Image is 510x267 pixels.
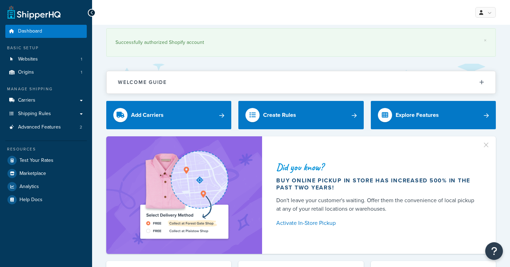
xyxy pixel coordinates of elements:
h2: Welcome Guide [118,80,167,85]
a: Help Docs [5,193,87,206]
a: Dashboard [5,25,87,38]
a: Explore Features [371,101,496,129]
div: Resources [5,146,87,152]
div: Create Rules [263,110,296,120]
span: Analytics [19,184,39,190]
div: Basic Setup [5,45,87,51]
span: Marketplace [19,171,46,177]
a: Add Carriers [106,101,231,129]
span: Advanced Features [18,124,61,130]
a: Activate In-Store Pickup [276,218,479,228]
a: Advanced Features2 [5,121,87,134]
span: Test Your Rates [19,158,53,164]
span: 1 [81,56,82,62]
a: Analytics [5,180,87,193]
a: Websites1 [5,53,87,66]
div: Successfully authorized Shopify account [115,38,487,47]
span: Dashboard [18,28,42,34]
div: Add Carriers [131,110,164,120]
div: Don't leave your customer's waiting. Offer them the convenience of local pickup at any of your re... [276,196,479,213]
span: Websites [18,56,38,62]
span: 1 [81,69,82,75]
div: Explore Features [396,110,439,120]
span: 2 [80,124,82,130]
div: Did you know? [276,162,479,172]
button: Welcome Guide [107,71,495,93]
span: Help Docs [19,197,42,203]
a: Origins1 [5,66,87,79]
img: ad-shirt-map-b0359fc47e01cab431d101c4b569394f6a03f54285957d908178d52f29eb9668.png [120,147,248,243]
li: Advanced Features [5,121,87,134]
a: Test Your Rates [5,154,87,167]
a: × [484,38,487,43]
a: Create Rules [238,101,363,129]
button: Open Resource Center [485,242,503,260]
a: Carriers [5,94,87,107]
span: Origins [18,69,34,75]
div: Buy online pickup in store has increased 500% in the past two years! [276,177,479,191]
a: Shipping Rules [5,107,87,120]
li: Origins [5,66,87,79]
span: Carriers [18,97,35,103]
a: Marketplace [5,167,87,180]
div: Manage Shipping [5,86,87,92]
span: Shipping Rules [18,111,51,117]
li: Websites [5,53,87,66]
